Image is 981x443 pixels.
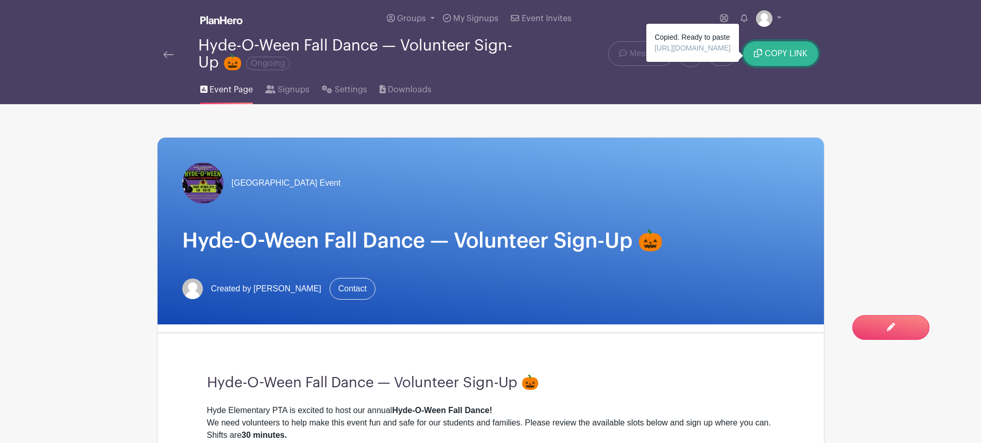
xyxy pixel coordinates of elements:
[322,71,367,104] a: Settings
[163,51,174,58] img: back-arrow-29a5d9b10d5bd6ae65dc969a981735edf675c4d7a1fe02e03b50dbd4ba3cdb55.svg
[765,50,807,58] span: COPY LINK
[335,84,367,96] span: Settings
[198,37,532,71] div: Hyde-O-Ween Fall Dance — Volunteer Sign-Up 🎃
[207,374,775,392] h3: Hyde-O-Ween Fall Dance — Volunteer Sign-Up 🎃
[232,177,341,189] span: [GEOGRAPHIC_DATA] Event
[655,44,731,52] span: [URL][DOMAIN_NAME]
[200,71,253,104] a: Event Page
[756,10,772,27] img: default-ce2991bfa6775e67f084385cd625a349d9dcbb7a52a09fb2fda1e96e2d18dcdb.png
[397,14,426,23] span: Groups
[265,71,309,104] a: Signups
[246,57,290,70] span: Ongoing
[200,16,243,24] img: logo_white-6c42ec7e38ccf1d336a20a19083b03d10ae64f83f12c07503d8b9e83406b4c7d.svg
[453,14,498,23] span: My Signups
[278,84,309,96] span: Signups
[630,47,663,60] span: Message
[210,84,253,96] span: Event Page
[182,162,223,204] img: Facebook%20Event%20Banner.jpg
[743,41,818,66] button: COPY LINK
[242,431,287,439] strong: 30 minutes.
[182,278,203,299] img: default-ce2991bfa6775e67f084385cd625a349d9dcbb7a52a09fb2fda1e96e2d18dcdb.png
[646,24,739,62] div: Copied. Ready to paste
[608,41,674,66] a: Message
[182,228,799,253] h1: Hyde-O-Ween Fall Dance — Volunteer Sign-Up 🎃
[380,71,432,104] a: Downloads
[330,278,375,300] a: Contact
[211,283,321,295] span: Created by [PERSON_NAME]
[388,84,432,96] span: Downloads
[392,406,492,415] strong: Hyde-O-Ween Fall Dance!
[522,14,572,23] span: Event Invites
